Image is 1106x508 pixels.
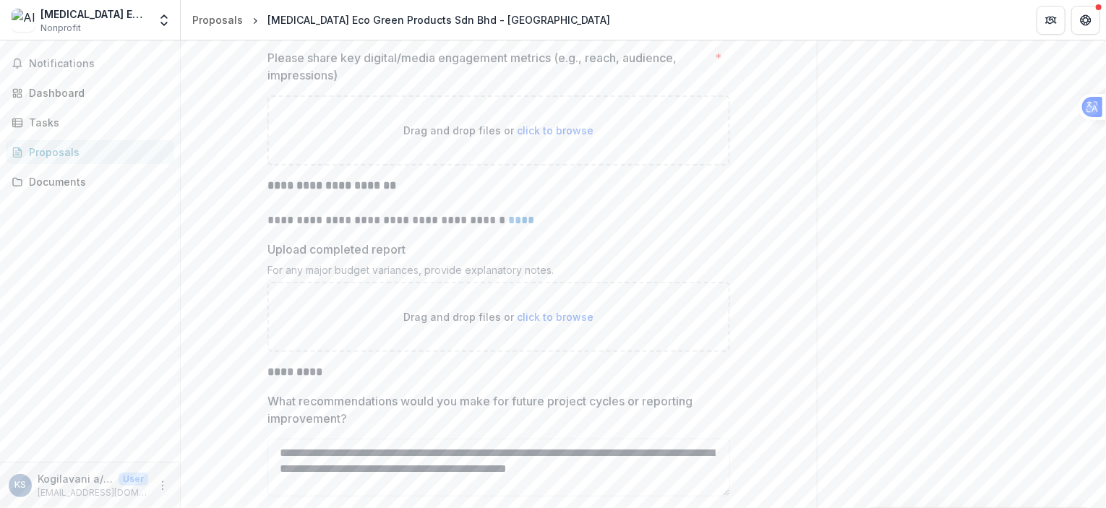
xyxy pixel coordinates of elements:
[154,477,171,494] button: More
[6,52,174,75] button: Notifications
[14,481,26,490] div: Kogilavani a/p Supermaniam
[38,486,148,499] p: [EMAIL_ADDRESS][DOMAIN_NAME]
[12,9,35,32] img: Alora Eco Green Products Sdn Bhd
[267,49,709,84] p: Please share key digital/media engagement metrics (e.g., reach, audience, impressions)
[6,140,174,164] a: Proposals
[6,170,174,194] a: Documents
[29,85,163,100] div: Dashboard
[119,473,148,486] p: User
[40,7,148,22] div: [MEDICAL_DATA] Eco Green Products Sdn Bhd
[267,12,610,27] div: [MEDICAL_DATA] Eco Green Products Sdn Bhd - [GEOGRAPHIC_DATA]
[187,9,249,30] a: Proposals
[267,241,406,258] p: Upload completed report
[29,58,168,70] span: Notifications
[29,145,163,160] div: Proposals
[6,81,174,105] a: Dashboard
[1037,6,1066,35] button: Partners
[29,174,163,189] div: Documents
[404,309,594,324] p: Drag and drop files or
[192,12,243,27] div: Proposals
[6,111,174,134] a: Tasks
[1071,6,1100,35] button: Get Help
[404,123,594,138] p: Drag and drop files or
[40,22,81,35] span: Nonprofit
[267,264,730,282] div: For any major budget variances, provide explanatory notes.
[187,9,616,30] nav: breadcrumb
[38,471,113,486] p: Kogilavani a/p Supermaniam
[29,115,163,130] div: Tasks
[154,6,174,35] button: Open entity switcher
[518,311,594,323] span: click to browse
[267,392,721,427] p: What recommendations would you make for future project cycles or reporting improvement?
[518,124,594,137] span: click to browse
